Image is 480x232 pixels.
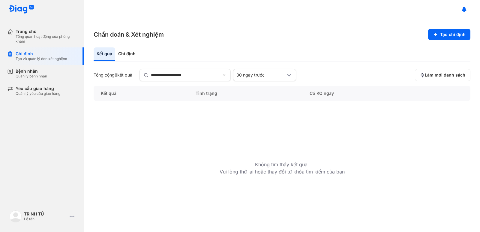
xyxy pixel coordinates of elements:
h3: Chẩn đoán & Xét nghiệm [94,30,164,39]
div: Tổng cộng kết quả [94,72,132,78]
div: Tạo và quản lý đơn xét nghiệm [16,56,67,61]
div: Bệnh nhân [16,68,47,74]
div: Tình trạng [188,86,302,101]
img: logo [10,210,22,222]
button: Làm mới danh sách [415,69,470,81]
div: Chỉ định [16,51,67,56]
div: Lễ tân [24,217,67,221]
div: Kết quả [94,86,188,101]
div: Tổng quan hoạt động của phòng khám [16,34,77,44]
div: Không tìm thấy kết quả. Vui lòng thử lại hoặc thay đổi từ khóa tìm kiếm của bạn [220,101,345,175]
span: Làm mới danh sách [425,72,465,78]
div: Quản lý yêu cầu giao hàng [16,91,60,96]
div: Kết quả [94,47,115,61]
div: Quản lý bệnh nhân [16,74,47,79]
span: 0 [115,72,117,77]
img: logo [8,5,34,14]
div: 30 ngày trước [236,72,286,78]
div: Trang chủ [16,29,77,34]
div: Có KQ ngày [302,86,425,101]
button: Tạo chỉ định [428,29,470,40]
div: TRINH TÚ [24,211,67,217]
div: Yêu cầu giao hàng [16,86,60,91]
div: Chỉ định [115,47,139,61]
